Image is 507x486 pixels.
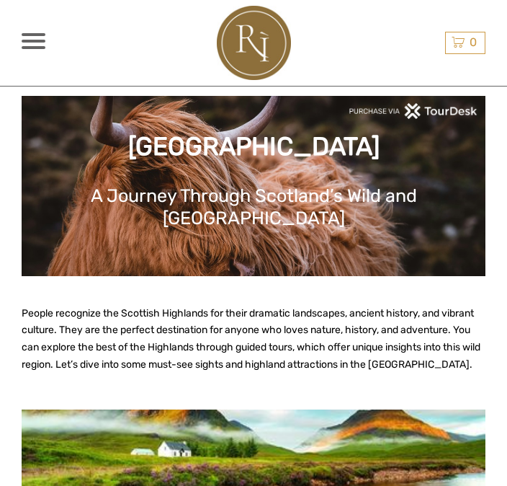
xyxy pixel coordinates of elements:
[349,103,478,119] img: PurchaseViaTourDeskwhite.png
[43,131,464,162] h1: [GEOGRAPHIC_DATA]
[22,307,480,371] span: People recognize the Scottish Highlands for their dramatic landscapes, ancient history, and vibra...
[43,185,464,228] h1: A Journey Through Scotland’s Wild and [GEOGRAPHIC_DATA]
[217,6,291,80] img: 2478-797348f6-2450-45f6-9f70-122f880774ad_logo_big.jpg
[467,35,479,49] span: 0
